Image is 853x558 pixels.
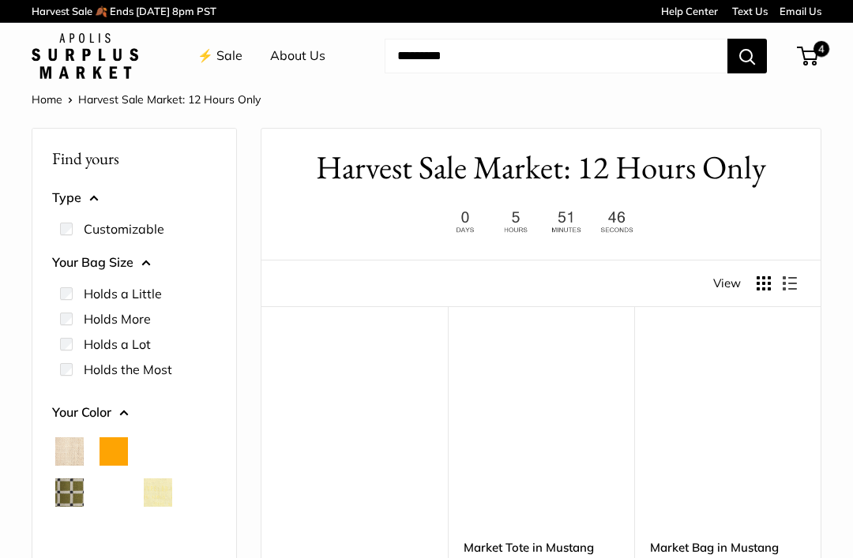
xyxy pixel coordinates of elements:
button: Chenille Window Sage [55,478,84,507]
a: Market Bag in Mustang [650,538,805,556]
span: Harvest Sale Market: 12 Hours Only [78,92,261,107]
h1: Harvest Sale Market: 12 Hours Only [285,144,797,191]
a: Home [32,92,62,107]
a: Text Us [732,5,768,17]
a: Market Bag in MustangMarket Bag in Mustang [650,346,805,500]
a: Email Us [780,5,821,17]
button: Display products as grid [757,276,771,290]
a: Market Tote in Mustang [464,538,618,556]
button: Your Color [52,401,216,425]
span: 4 [814,41,829,57]
button: Palm Leaf [100,519,128,548]
label: Holds the Most [84,360,172,379]
button: Chenille Window Brick [188,437,216,466]
label: Customizable [84,219,164,238]
img: 12 hours only. Ends at 8pm [442,207,640,238]
a: About Us [270,44,325,68]
button: Orange [100,437,128,466]
button: Your Bag Size [52,251,216,275]
span: View [713,272,741,294]
button: Cognac [100,478,128,507]
img: Apolis: Surplus Market [32,33,138,79]
a: ⚡️ Sale [197,44,242,68]
button: Type [52,186,216,210]
label: Holds More [84,309,151,328]
button: Mint Sorbet [188,478,216,507]
nav: Breadcrumb [32,89,261,110]
label: Holds a Little [84,284,162,303]
label: Holds a Lot [84,335,151,354]
button: Daisy [144,478,172,507]
a: 4 [799,47,818,66]
input: Search... [385,39,727,73]
a: Market Tote in MustangMarket Tote in Mustang [464,346,618,500]
p: Find yours [52,143,216,174]
button: Natural [55,437,84,466]
button: Mustang [55,519,84,548]
button: Court Green [144,437,172,466]
button: Taupe [144,519,172,548]
button: Display products as list [783,276,797,290]
button: Search [727,39,767,73]
a: Help Center [661,5,718,17]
